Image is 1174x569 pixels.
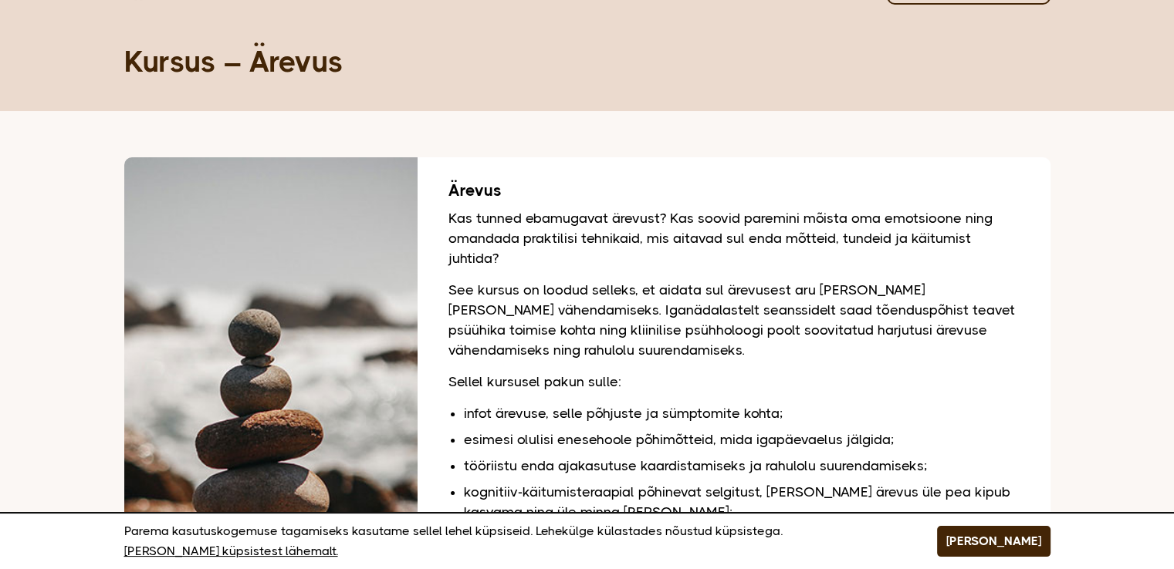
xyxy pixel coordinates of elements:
p: See kursus on loodud selleks, et aidata sul ärevusest aru [PERSON_NAME] [PERSON_NAME] vähendamise... [448,280,1020,360]
li: esimesi olulisi enesehoole põhimõtteid, mida igapäevaelus jälgida; [464,429,1020,449]
h2: Ärevus [448,180,1020,200]
p: Sellel kursusel pakun sulle: [448,372,1020,392]
h1: Kursus – Ärevus [124,43,1051,80]
li: infot ärevuse, selle põhjuste ja sümptomite kohta; [464,403,1020,423]
p: Parema kasutuskogemuse tagamiseks kasutame sellel lehel küpsiseid. Lehekülge külastades nõustud k... [124,521,898,561]
a: [PERSON_NAME] küpsistest lähemalt. [124,541,338,561]
p: Kas tunned ebamugavat ärevust? Kas soovid paremini mõista oma emotsioone ning omandada praktilisi... [448,208,1020,268]
li: kognitiiv-käitumisteraapial põhinevat selgitust, [PERSON_NAME] ärevus üle pea kipub kasvama ning ... [464,482,1020,522]
li: tööriistu enda ajakasutuse kaardistamiseks ja rahulolu suurendamiseks; [464,456,1020,476]
button: [PERSON_NAME] [937,526,1051,557]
